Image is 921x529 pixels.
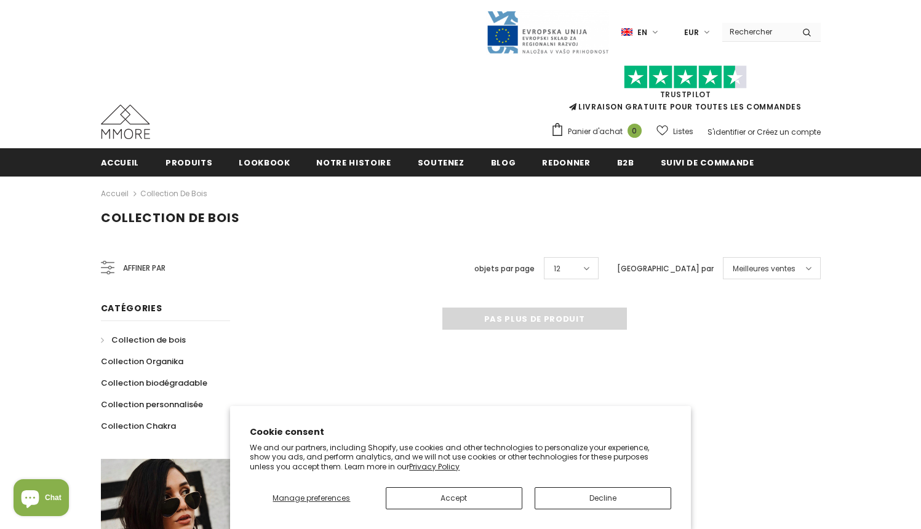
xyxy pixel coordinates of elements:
img: Javni Razpis [486,10,609,55]
a: Accueil [101,186,129,201]
span: Redonner [542,157,590,169]
span: Affiner par [123,261,165,275]
a: Accueil [101,148,140,176]
span: Produits [165,157,212,169]
a: Collection biodégradable [101,372,207,394]
h2: Cookie consent [250,426,671,439]
label: objets par page [474,263,535,275]
span: Lookbook [239,157,290,169]
button: Decline [535,487,671,509]
span: B2B [617,157,634,169]
button: Accept [386,487,522,509]
img: i-lang-1.png [621,27,632,38]
a: Collection Chakra [101,415,176,437]
span: Meilleures ventes [733,263,795,275]
span: Suivi de commande [661,157,754,169]
span: Blog [491,157,516,169]
span: Manage preferences [273,493,350,503]
span: EUR [684,26,699,39]
label: [GEOGRAPHIC_DATA] par [617,263,714,275]
a: Collection de bois [140,188,207,199]
a: B2B [617,148,634,176]
span: LIVRAISON GRATUITE POUR TOUTES LES COMMANDES [551,71,821,112]
input: Search Site [722,23,793,41]
a: Créez un compte [757,127,821,137]
span: Collection personnalisée [101,399,203,410]
span: Accueil [101,157,140,169]
a: Notre histoire [316,148,391,176]
span: Collection Organika [101,356,183,367]
span: 12 [554,263,560,275]
button: Manage preferences [250,487,373,509]
img: Faites confiance aux étoiles pilotes [624,65,747,89]
a: Privacy Policy [409,461,460,472]
a: Javni Razpis [486,26,609,37]
a: Lookbook [239,148,290,176]
span: Notre histoire [316,157,391,169]
span: Catégories [101,302,162,314]
span: or [748,127,755,137]
a: Panier d'achat 0 [551,122,648,141]
a: Collection Organika [101,351,183,372]
span: soutenez [418,157,464,169]
a: Suivi de commande [661,148,754,176]
span: Listes [673,125,693,138]
a: Collection de bois [101,329,186,351]
span: Panier d'achat [568,125,623,138]
span: Collection de bois [101,209,240,226]
p: We and our partners, including Shopify, use cookies and other technologies to personalize your ex... [250,443,671,472]
a: Blog [491,148,516,176]
img: Cas MMORE [101,105,150,139]
a: Redonner [542,148,590,176]
a: soutenez [418,148,464,176]
span: Collection biodégradable [101,377,207,389]
a: Listes [656,121,693,142]
span: 0 [628,124,642,138]
a: TrustPilot [660,89,711,100]
a: S'identifier [708,127,746,137]
span: Collection Chakra [101,420,176,432]
span: en [637,26,647,39]
a: Collection personnalisée [101,394,203,415]
span: Collection de bois [111,334,186,346]
inbox-online-store-chat: Shopify online store chat [10,479,73,519]
a: Produits [165,148,212,176]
